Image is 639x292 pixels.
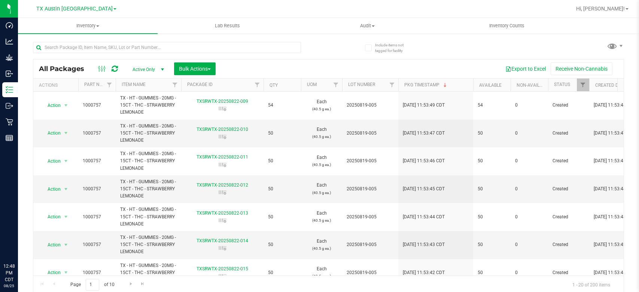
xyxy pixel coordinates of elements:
[83,102,111,109] span: 1000757
[479,83,502,88] a: Available
[33,42,301,53] input: Search Package ID, Item Name, SKU, Lot or Part Number...
[179,66,211,72] span: Bulk Actions
[298,22,437,29] span: Audit
[305,245,338,252] p: (40.5 g ea.)
[197,99,248,104] a: TXSRWTX-20250822-009
[347,130,394,137] span: 20250819-005
[594,130,636,137] span: [DATE] 11:53:47 CDT
[515,185,544,193] span: 0
[120,206,177,228] span: TX - HT - GUMMIES - 20MG - 15CT - THC - STRAWBERRY LEMONADE
[120,234,177,256] span: TX - HT - GUMMIES - 20MG - 15CT - THC - STRAWBERRY LEMONADE
[347,102,394,109] span: 20250819-005
[553,241,585,248] span: Created
[61,156,71,166] span: select
[553,213,585,221] span: Created
[594,269,636,276] span: [DATE] 11:53:41 CDT
[6,118,13,126] inline-svg: Retail
[305,273,338,280] p: (40.5 g ea.)
[268,241,296,248] span: 50
[120,95,177,116] span: TX - HT - GUMMIES - 20MG - 15CT - THC - STRAWBERRY LEMONADE
[386,79,398,91] a: Filter
[158,18,297,34] a: Lab Results
[83,213,111,221] span: 1000757
[305,189,338,196] p: (40.5 g ea.)
[103,79,116,91] a: Filter
[41,240,61,250] span: Action
[403,130,445,137] span: [DATE] 11:53:47 CDT
[403,241,445,248] span: [DATE] 11:53:43 CDT
[594,241,636,248] span: [DATE] 11:53:42 CDT
[478,213,506,221] span: 50
[595,83,626,88] a: Created Date
[305,182,338,196] span: Each
[180,189,265,196] div: Serialized
[553,102,585,109] span: Created
[39,83,75,88] div: Actions
[553,185,585,193] span: Created
[347,241,394,248] span: 20250819-005
[305,98,338,113] span: Each
[478,157,506,165] span: 50
[41,212,61,222] span: Action
[268,102,296,109] span: 54
[307,82,317,87] a: UOM
[515,269,544,276] span: 0
[553,157,585,165] span: Created
[125,279,136,289] a: Go to the next page
[305,161,338,168] p: (40.5 g ea.)
[169,79,181,91] a: Filter
[515,241,544,248] span: 0
[437,18,577,34] a: Inventory Counts
[180,105,265,113] div: Serialized
[403,157,445,165] span: [DATE] 11:53:46 CDT
[347,185,394,193] span: 20250819-005
[41,128,61,138] span: Action
[403,269,445,276] span: [DATE] 11:53:42 CDT
[268,185,296,193] span: 50
[187,82,213,87] a: Package ID
[515,213,544,221] span: 0
[330,79,342,91] a: Filter
[594,102,636,109] span: [DATE] 11:53:48 CDT
[3,263,15,283] p: 12:48 PM CDT
[122,82,146,87] a: Item Name
[517,83,550,88] a: Non-Available
[478,102,506,109] span: 54
[6,86,13,93] inline-svg: Inventory
[305,217,338,224] p: (40.5 g ea.)
[197,127,248,132] a: TXSRWTX-20250822-010
[594,157,636,165] span: [DATE] 11:53:45 CDT
[404,82,448,87] a: Pkg Timestamp
[347,157,394,165] span: 20250819-005
[84,82,114,87] a: Part Number
[86,279,99,291] input: 1
[41,184,61,194] span: Action
[41,156,61,166] span: Action
[6,22,13,29] inline-svg: Dashboard
[347,213,394,221] span: 20250819-005
[61,184,71,194] span: select
[120,150,177,172] span: TX - HT - GUMMIES - 20MG - 15CT - THC - STRAWBERRY LEMONADE
[515,157,544,165] span: 0
[197,266,248,271] a: TXSRWTX-20250822-015
[6,70,13,77] inline-svg: Inbound
[375,42,413,53] span: Include items not tagged for facility
[83,269,111,276] span: 1000757
[515,102,544,109] span: 0
[268,130,296,137] span: 50
[61,240,71,250] span: select
[6,134,13,142] inline-svg: Reports
[6,38,13,45] inline-svg: Analytics
[137,279,148,289] a: Go to the last page
[478,241,506,248] span: 50
[305,126,338,140] span: Each
[180,217,265,224] div: Serialized
[305,265,338,280] span: Each
[348,82,375,87] a: Lot Number
[305,105,338,113] p: (40.5 g ea.)
[18,18,158,34] a: Inventory
[18,22,158,29] span: Inventory
[576,6,625,12] span: Hi, [PERSON_NAME]!
[251,79,264,91] a: Filter
[174,62,216,75] button: Bulk Actions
